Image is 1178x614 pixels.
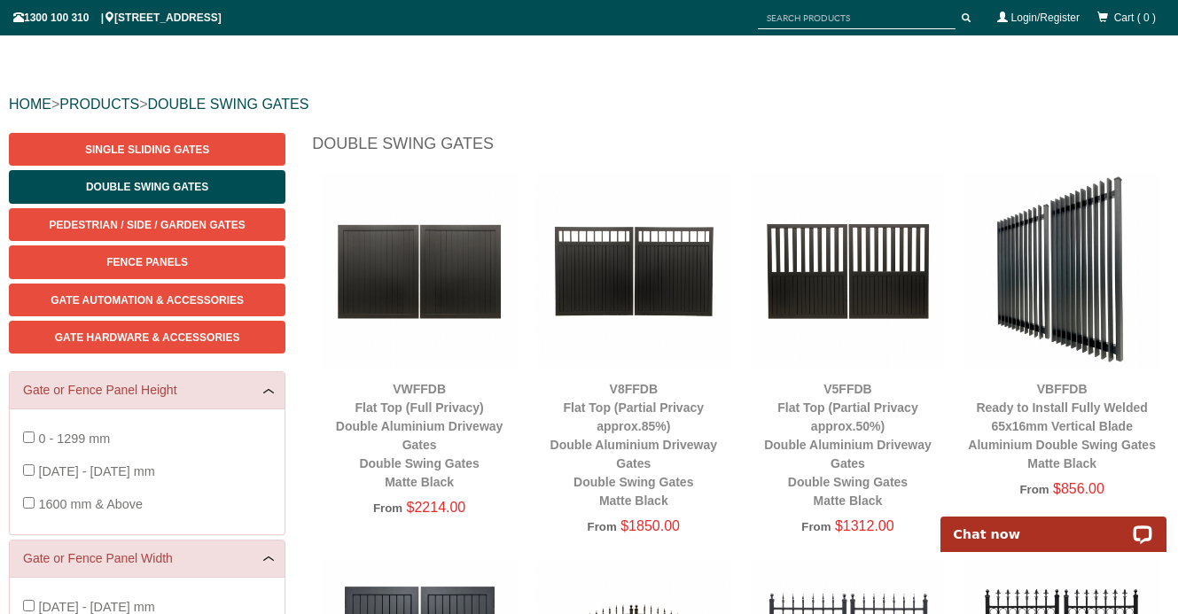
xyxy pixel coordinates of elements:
[550,382,718,508] a: V8FFDBFlat Top (Partial Privacy approx.85%)Double Aluminium Driveway GatesDouble Swing GatesMatte...
[38,600,154,614] span: [DATE] - [DATE] mm
[535,173,732,369] img: V8FFDB - Flat Top (Partial Privacy approx.85%) - Double Aluminium Driveway Gates - Double Swing G...
[9,284,285,316] a: Gate Automation & Accessories
[51,294,244,307] span: Gate Automation & Accessories
[13,12,222,24] span: 1300 100 310 | [STREET_ADDRESS]
[750,173,947,369] img: V5FFDB - Flat Top (Partial Privacy approx.50%) - Double Aluminium Driveway Gates - Double Swing G...
[9,208,285,241] a: Pedestrian / Side / Garden Gates
[1011,12,1080,24] a: Login/Register
[1114,12,1156,24] span: Cart ( 0 )
[38,497,143,511] span: 1600 mm & Above
[758,7,956,29] input: SEARCH PRODUCTS
[9,321,285,354] a: Gate Hardware & Accessories
[50,219,246,231] span: Pedestrian / Side / Garden Gates
[85,144,209,156] span: Single Sliding Gates
[23,549,271,568] a: Gate or Fence Panel Width
[147,97,308,112] a: DOUBLE SWING GATES
[9,170,285,203] a: Double Swing Gates
[1019,483,1049,496] span: From
[312,133,1169,164] h1: Double Swing Gates
[373,501,402,515] span: From
[336,382,503,489] a: VWFFDBFlat Top (Full Privacy)Double Aluminium Driveway GatesDouble Swing GatesMatte Black
[55,331,240,344] span: Gate Hardware & Accessories
[38,464,154,478] span: [DATE] - [DATE] mm
[38,431,110,446] span: 0 - 1299 mm
[835,518,894,533] span: $1312.00
[963,173,1160,369] img: VBFFDB - Ready to Install Fully Welded 65x16mm Vertical Blade - Aluminium Double Swing Gates - Ma...
[9,245,285,278] a: Fence Panels
[929,496,1178,552] iframe: LiveChat chat widget
[86,181,208,193] span: Double Swing Gates
[1053,481,1104,496] span: $856.00
[801,520,831,533] span: From
[407,500,466,515] span: $2214.00
[23,381,271,400] a: Gate or Fence Panel Height
[106,256,188,268] span: Fence Panels
[9,97,51,112] a: HOME
[968,382,1156,470] a: VBFFDBReady to Install Fully Welded 65x16mm Vertical BladeAluminium Double Swing GatesMatte Black
[764,382,932,508] a: V5FFDBFlat Top (Partial Privacy approx.50%)Double Aluminium Driveway GatesDouble Swing GatesMatte...
[620,518,680,533] span: $1850.00
[588,520,617,533] span: From
[59,97,139,112] a: PRODUCTS
[9,76,1169,133] div: > >
[321,173,518,369] img: VWFFDB - Flat Top (Full Privacy) - Double Aluminium Driveway Gates - Double Swing Gates - Matte B...
[9,133,285,166] a: Single Sliding Gates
